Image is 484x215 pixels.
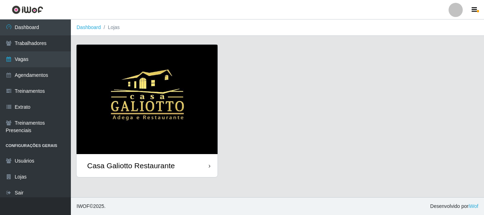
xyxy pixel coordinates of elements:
span: IWOF [77,203,90,209]
span: © 2025 . [77,203,106,210]
li: Lojas [101,24,120,31]
a: iWof [468,203,478,209]
div: Casa Galiotto Restaurante [87,161,175,170]
img: cardImg [77,45,218,154]
a: Casa Galiotto Restaurante [77,45,218,177]
span: Desenvolvido por [430,203,478,210]
nav: breadcrumb [71,19,484,36]
img: CoreUI Logo [12,5,43,14]
a: Dashboard [77,24,101,30]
